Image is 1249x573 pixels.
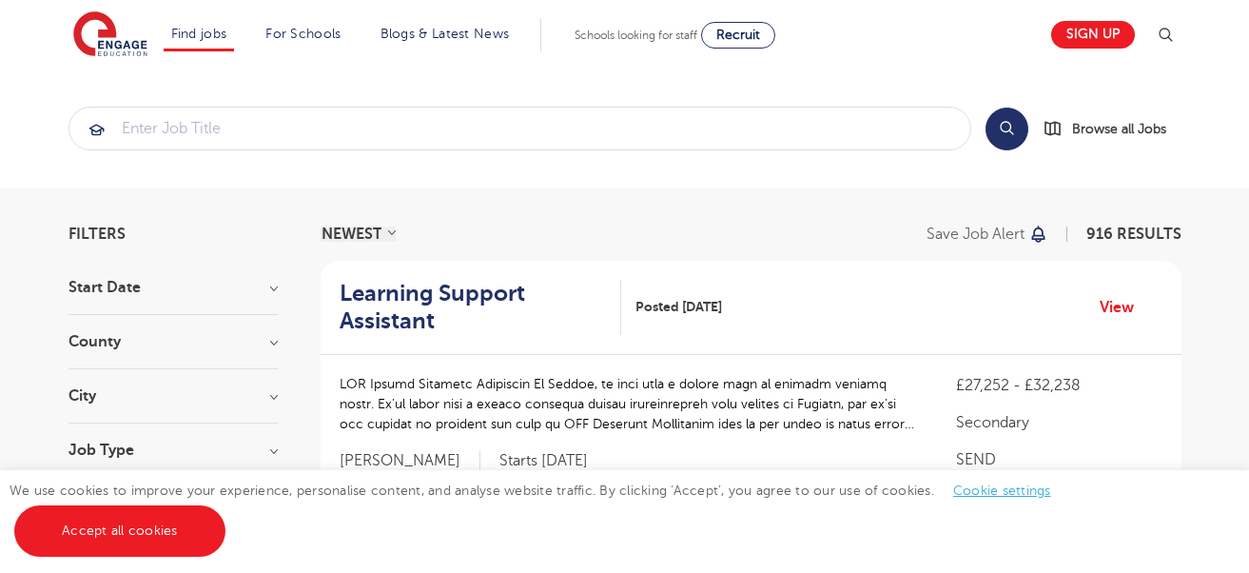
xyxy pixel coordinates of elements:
[956,411,1161,434] p: Secondary
[340,451,480,471] span: [PERSON_NAME]
[171,27,227,41] a: Find jobs
[575,29,697,42] span: Schools looking for staff
[73,11,147,59] img: Engage Education
[265,27,341,41] a: For Schools
[68,107,971,150] div: Submit
[986,108,1028,150] button: Search
[927,227,1025,242] p: Save job alert
[10,484,1070,538] span: We use cookies to improve your experience, personalise content, and analyse website traffic. By c...
[381,27,510,41] a: Blogs & Latest News
[1086,226,1181,243] span: 916 RESULTS
[340,374,919,434] p: LOR Ipsumd Sitametc Adipiscin El Seddoe, te inci utla e dolore magn al enimadm veniamq nostr. Ex’...
[340,280,621,335] a: Learning Support Assistant
[1051,21,1135,49] a: Sign up
[927,227,1049,242] button: Save job alert
[1072,118,1166,140] span: Browse all Jobs
[1100,295,1148,320] a: View
[956,448,1161,471] p: SEND
[68,227,126,242] span: Filters
[68,334,278,349] h3: County
[956,374,1161,397] p: £27,252 - £32,238
[69,108,970,149] input: Submit
[340,280,606,335] h2: Learning Support Assistant
[14,505,225,557] a: Accept all cookies
[499,451,588,471] p: Starts [DATE]
[1044,118,1181,140] a: Browse all Jobs
[953,484,1051,498] a: Cookie settings
[68,443,278,458] h3: Job Type
[68,388,278,404] h3: City
[635,297,722,317] span: Posted [DATE]
[701,22,775,49] a: Recruit
[68,280,278,295] h3: Start Date
[716,28,760,42] span: Recruit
